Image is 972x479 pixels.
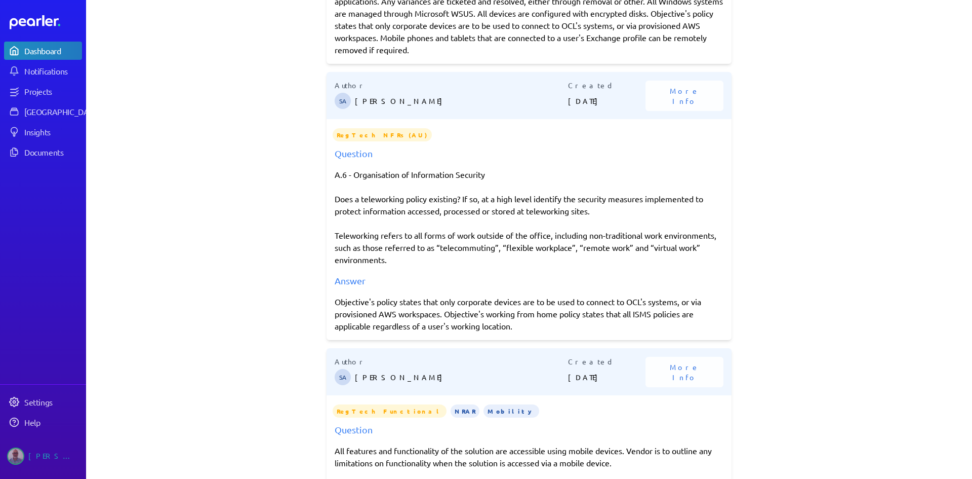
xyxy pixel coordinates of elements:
a: Dashboard [10,15,82,29]
a: Help [4,413,82,431]
div: Question [335,146,723,160]
p: A.6 - Organisation of Information Security Does a teleworking policy existing? If so, at a high l... [335,168,723,266]
a: Dashboard [4,42,82,60]
span: Steve Ackermann [335,93,351,109]
p: All features and functionality of the solution are accessible using mobile devices. Vendor is to ... [335,445,723,469]
a: Settings [4,393,82,411]
p: [DATE] [568,91,646,111]
span: RegTech NFRs (AU) [333,128,432,141]
p: [DATE] [568,367,646,387]
p: Created [568,80,646,91]
a: [GEOGRAPHIC_DATA] [4,102,82,121]
div: [GEOGRAPHIC_DATA] [24,106,100,117]
span: NRAR [451,404,479,418]
div: Question [335,423,723,436]
span: Steve Ackermann [335,369,351,385]
div: Objective's policy states that only corporate devices are to be used to connect to OCL's systems,... [335,296,723,332]
span: More Info [658,86,711,106]
a: Documents [4,143,82,161]
a: Jason Riches's photo[PERSON_NAME] [4,444,82,469]
span: More Info [658,362,711,382]
img: Jason Riches [7,448,24,465]
div: [PERSON_NAME] [28,448,79,465]
div: Dashboard [24,46,81,56]
p: [PERSON_NAME] [355,367,568,387]
div: Projects [24,86,81,96]
a: Projects [4,82,82,100]
button: More Info [645,357,723,387]
div: Answer [335,274,723,287]
p: Created [568,356,646,367]
span: RegTech Functional [333,404,447,418]
p: Author [335,356,568,367]
div: Insights [24,127,81,137]
button: More Info [645,81,723,111]
p: Author [335,80,568,91]
a: Notifications [4,62,82,80]
div: Notifications [24,66,81,76]
a: Insights [4,123,82,141]
div: Settings [24,397,81,407]
div: Documents [24,147,81,157]
span: Mobility [483,404,539,418]
div: Help [24,417,81,427]
p: [PERSON_NAME] [355,91,568,111]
